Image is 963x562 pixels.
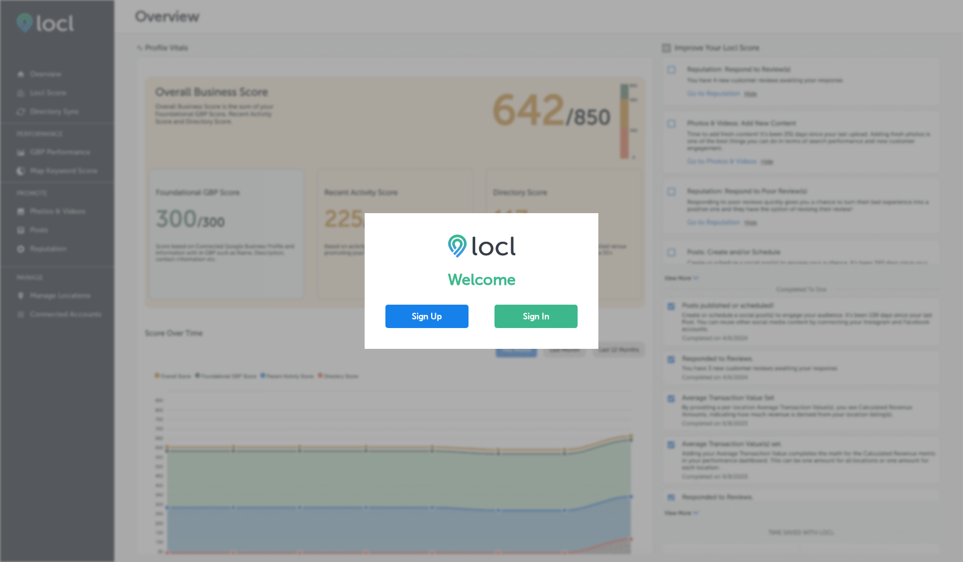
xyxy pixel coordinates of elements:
[494,305,578,328] button: Sign In
[385,270,578,289] h1: Welcome
[385,305,469,328] button: Sign Up
[448,234,516,258] img: LOCL logo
